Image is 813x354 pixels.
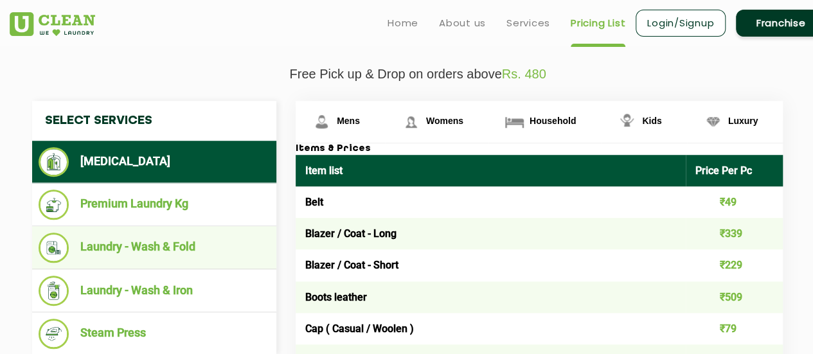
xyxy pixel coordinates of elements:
[39,319,69,349] img: Steam Press
[502,67,546,81] span: Rs. 480
[39,276,270,306] li: Laundry - Wash & Iron
[506,15,550,31] a: Services
[296,155,686,186] th: Item list
[39,319,270,349] li: Steam Press
[702,111,724,133] img: Luxury
[686,155,783,186] th: Price Per Pc
[530,116,576,126] span: Household
[39,233,69,263] img: Laundry - Wash & Fold
[616,111,638,133] img: Kids
[296,143,783,155] h3: Items & Prices
[310,111,333,133] img: Mens
[686,281,783,313] td: ₹509
[571,15,625,31] a: Pricing List
[337,116,360,126] span: Mens
[400,111,422,133] img: Womens
[10,12,95,36] img: UClean Laundry and Dry Cleaning
[426,116,463,126] span: Womens
[39,147,270,177] li: [MEDICAL_DATA]
[686,218,783,249] td: ₹339
[39,233,270,263] li: Laundry - Wash & Fold
[296,313,686,344] td: Cap ( Casual / Woolen )
[296,186,686,218] td: Belt
[388,15,418,31] a: Home
[728,116,758,126] span: Luxury
[39,276,69,306] img: Laundry - Wash & Iron
[39,147,69,177] img: Dry Cleaning
[439,15,486,31] a: About us
[686,186,783,218] td: ₹49
[636,10,726,37] a: Login/Signup
[39,190,69,220] img: Premium Laundry Kg
[686,313,783,344] td: ₹79
[296,249,686,281] td: Blazer / Coat - Short
[296,281,686,313] td: Boots leather
[39,190,270,220] li: Premium Laundry Kg
[686,249,783,281] td: ₹229
[642,116,661,126] span: Kids
[32,101,276,141] h4: Select Services
[296,218,686,249] td: Blazer / Coat - Long
[503,111,526,133] img: Household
